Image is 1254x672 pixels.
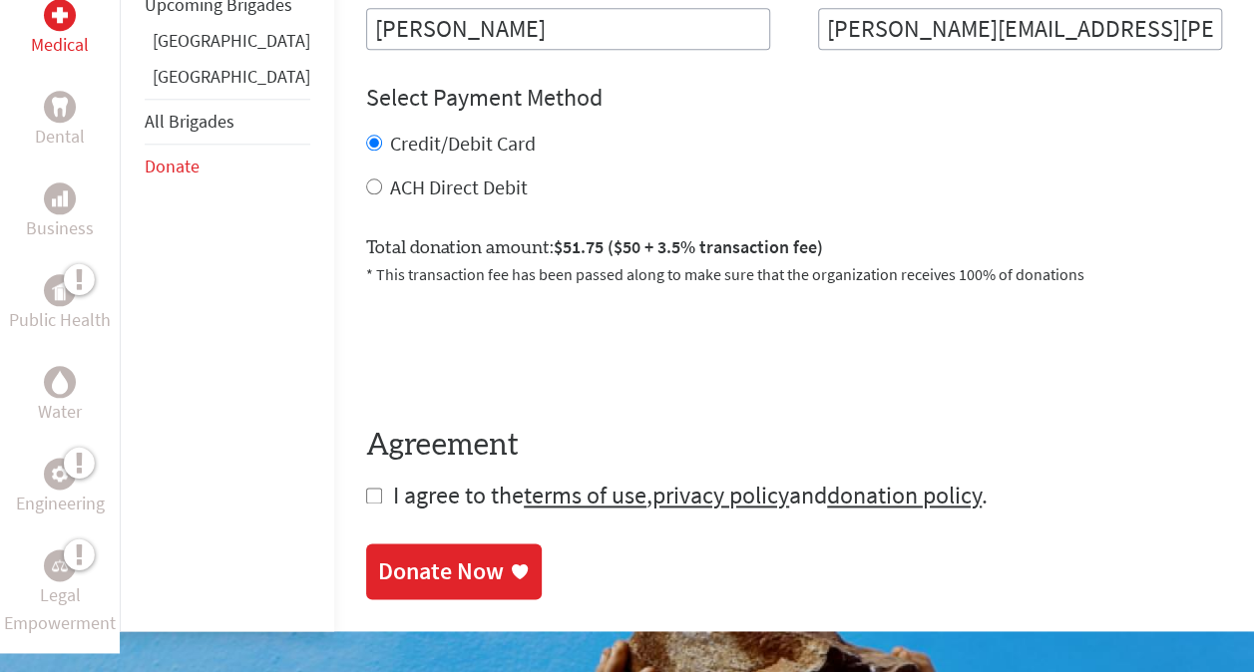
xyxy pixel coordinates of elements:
[524,480,646,510] a: terms of use
[145,155,200,177] a: Donate
[9,306,111,334] p: Public Health
[366,262,1222,286] p: * This transaction fee has been passed along to make sure that the organization receives 100% of ...
[31,31,89,59] p: Medical
[52,371,68,394] img: Water
[390,174,528,199] label: ACH Direct Debit
[145,145,310,188] li: Donate
[366,310,669,388] iframe: reCAPTCHA
[38,398,82,426] p: Water
[52,280,68,300] img: Public Health
[145,99,310,145] li: All Brigades
[4,581,116,637] p: Legal Empowerment
[44,91,76,123] div: Dental
[52,190,68,206] img: Business
[52,98,68,117] img: Dental
[44,274,76,306] div: Public Health
[366,543,542,599] a: Donate Now
[26,214,94,242] p: Business
[4,549,116,637] a: Legal EmpowermentLegal Empowerment
[52,559,68,571] img: Legal Empowerment
[26,182,94,242] a: BusinessBusiness
[52,7,68,23] img: Medical
[38,366,82,426] a: WaterWater
[366,428,1222,464] h4: Agreement
[16,458,105,517] a: EngineeringEngineering
[145,27,310,63] li: Ghana
[827,480,982,510] a: donation policy
[44,458,76,490] div: Engineering
[378,555,504,587] div: Donate Now
[393,480,988,510] span: I agree to the , and .
[366,233,823,262] label: Total donation amount:
[366,8,770,50] input: Enter Full Name
[390,131,536,156] label: Credit/Debit Card
[35,123,85,151] p: Dental
[35,91,85,151] a: DentalDental
[16,490,105,517] p: Engineering
[145,63,310,99] li: Guatemala
[44,366,76,398] div: Water
[153,29,310,52] a: [GEOGRAPHIC_DATA]
[44,182,76,214] div: Business
[366,82,1222,114] h4: Select Payment Method
[554,235,823,258] span: $51.75 ($50 + 3.5% transaction fee)
[145,110,234,133] a: All Brigades
[44,549,76,581] div: Legal Empowerment
[153,65,310,88] a: [GEOGRAPHIC_DATA]
[652,480,789,510] a: privacy policy
[818,8,1222,50] input: Your Email
[9,274,111,334] a: Public HealthPublic Health
[52,466,68,482] img: Engineering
